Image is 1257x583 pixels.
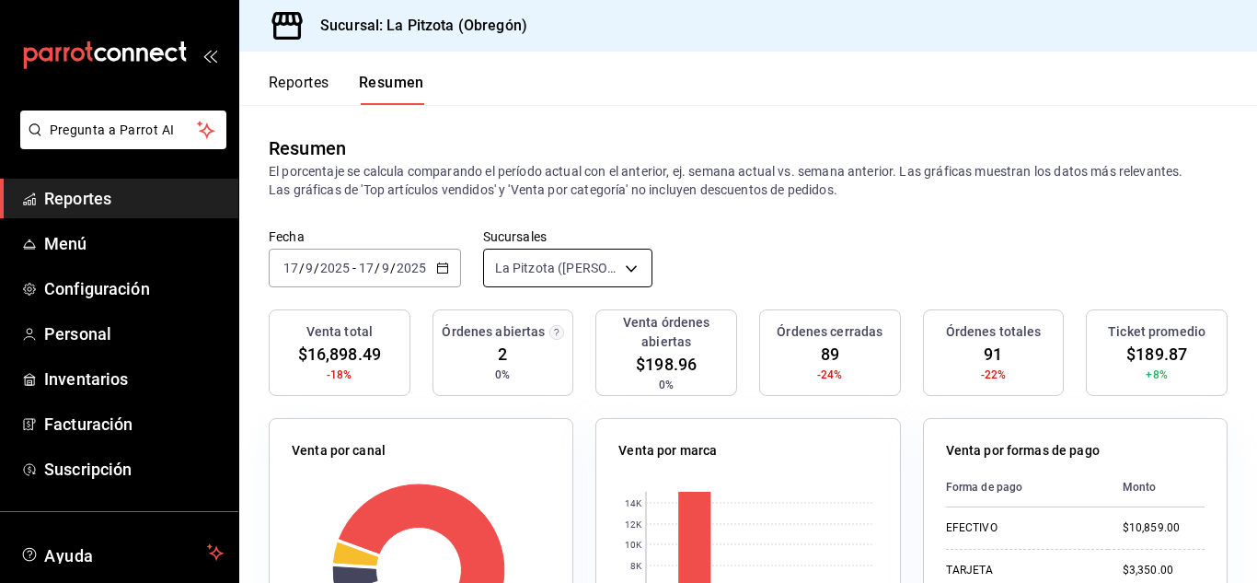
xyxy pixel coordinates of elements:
[283,261,299,275] input: --
[50,121,198,140] span: Pregunta a Parrot AI
[202,48,217,63] button: open_drawer_menu
[292,441,386,461] p: Venta por canal
[44,542,200,564] span: Ayuda
[1108,322,1205,342] h3: Ticket promedio
[1123,520,1205,536] div: $10,859.00
[817,367,843,383] span: -24%
[327,367,352,383] span: -18%
[1108,468,1205,507] th: Monto
[636,352,697,377] span: $198.96
[659,377,674,393] span: 0%
[1123,563,1205,578] div: $3,350.00
[44,412,224,437] span: Facturación
[442,322,545,342] h3: Órdenes abiertas
[299,261,305,275] span: /
[352,261,356,275] span: -
[1146,367,1167,383] span: +8%
[1126,342,1187,367] span: $189.87
[946,563,1093,578] div: TARJETA
[483,230,652,243] label: Sucursales
[390,261,396,275] span: /
[269,230,461,243] label: Fecha
[44,321,224,346] span: Personal
[630,561,642,571] text: 8K
[44,457,224,482] span: Suscripción
[625,540,642,550] text: 10K
[44,367,224,391] span: Inventarios
[358,261,375,275] input: --
[498,342,507,367] span: 2
[319,261,351,275] input: ----
[625,498,642,508] text: 14K
[306,15,527,37] h3: Sucursal: La Pitzota (Obregón)
[777,322,882,342] h3: Órdenes cerradas
[306,322,373,342] h3: Venta total
[269,134,346,162] div: Resumen
[314,261,319,275] span: /
[618,441,717,461] p: Venta por marca
[981,367,1007,383] span: -22%
[821,342,839,367] span: 89
[269,74,329,105] button: Reportes
[946,520,1093,536] div: EFECTIVO
[946,322,1042,342] h3: Órdenes totales
[269,162,1228,199] p: El porcentaje se calcula comparando el período actual con el anterior, ej. semana actual vs. sema...
[359,74,424,105] button: Resumen
[984,342,1002,367] span: 91
[44,186,224,211] span: Reportes
[381,261,390,275] input: --
[495,367,510,383] span: 0%
[375,261,380,275] span: /
[305,261,314,275] input: --
[298,342,381,367] span: $16,898.49
[604,313,729,352] h3: Venta órdenes abiertas
[13,134,226,153] a: Pregunta a Parrot AI
[946,441,1100,461] p: Venta por formas de pago
[20,111,226,149] button: Pregunta a Parrot AI
[269,74,424,105] div: navigation tabs
[946,468,1108,507] th: Forma de pago
[396,261,427,275] input: ----
[44,276,224,301] span: Configuración
[625,519,642,530] text: 12K
[495,259,618,277] span: La Pitzota ([PERSON_NAME])
[44,231,224,256] span: Menú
